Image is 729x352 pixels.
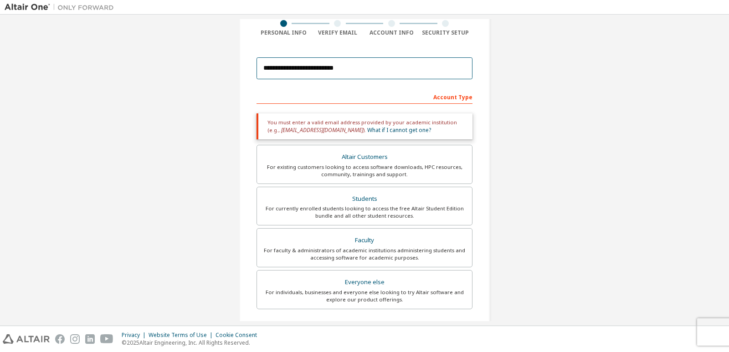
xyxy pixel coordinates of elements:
div: Faculty [262,234,467,247]
div: Security Setup [419,29,473,36]
img: instagram.svg [70,334,80,344]
a: What if I cannot get one? [367,126,431,134]
div: Account Type [257,89,472,104]
img: facebook.svg [55,334,65,344]
div: Everyone else [262,276,467,289]
div: For individuals, businesses and everyone else looking to try Altair software and explore our prod... [262,289,467,303]
div: Verify Email [311,29,365,36]
div: Altair Customers [262,151,467,163]
img: Altair One [5,3,118,12]
div: You must enter a valid email address provided by your academic institution (e.g., ). [257,113,472,139]
div: For existing customers looking to access software downloads, HPC resources, community, trainings ... [262,163,467,178]
div: Personal Info [257,29,311,36]
div: For currently enrolled students looking to access the free Altair Student Edition bundle and all ... [262,205,467,219]
span: [EMAIL_ADDRESS][DOMAIN_NAME] [281,126,363,134]
img: altair_logo.svg [3,334,50,344]
img: linkedin.svg [85,334,95,344]
div: Account Info [364,29,419,36]
img: youtube.svg [100,334,113,344]
div: Cookie Consent [216,332,262,339]
div: Privacy [122,332,149,339]
p: © 2025 Altair Engineering, Inc. All Rights Reserved. [122,339,262,347]
div: For faculty & administrators of academic institutions administering students and accessing softwa... [262,247,467,261]
div: Website Terms of Use [149,332,216,339]
div: Students [262,193,467,205]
